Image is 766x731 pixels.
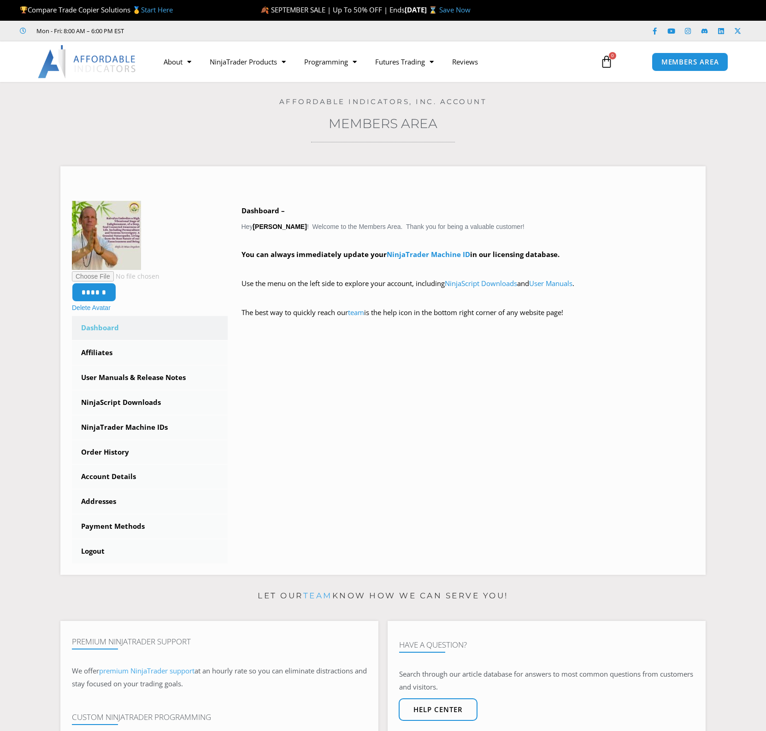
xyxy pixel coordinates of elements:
[72,490,228,514] a: Addresses
[72,515,228,538] a: Payment Methods
[154,51,200,72] a: About
[303,591,332,600] a: team
[399,698,477,721] a: Help center
[609,52,616,59] span: 0
[72,637,367,646] h4: Premium NinjaTrader Support
[72,415,228,439] a: NinjaTrader Machine IDs
[260,5,405,14] span: 🍂 SEPTEMBER SALE | Up To 50% OFF | Ends
[295,51,366,72] a: Programming
[329,116,437,131] a: Members Area
[20,5,173,14] span: Compare Trade Copier Solutions 🥇
[443,51,487,72] a: Reviews
[242,306,695,332] p: The best way to quickly reach our is the help icon in the bottom right corner of any website page!
[387,250,470,259] a: NinjaTrader Machine ID
[38,45,137,78] img: LogoAI | Affordable Indicators – NinjaTrader
[72,201,141,270] img: davids%20photo-150x150.jpg
[366,51,443,72] a: Futures Trading
[279,97,487,106] a: Affordable Indicators, Inc. Account
[348,308,364,317] a: team
[72,391,228,415] a: NinjaScript Downloads
[154,51,589,72] nav: Menu
[72,440,228,464] a: Order History
[72,666,367,688] span: at an hourly rate so you can eliminate distractions and stay focused on your trading goals.
[405,5,439,14] strong: [DATE] ⌛
[242,206,285,215] b: Dashboard –
[529,279,572,288] a: User Manuals
[242,250,560,259] strong: You can always immediately update your in our licensing database.
[399,668,694,694] p: Search through our article database for answers to most common questions from customers and visit...
[34,25,124,36] span: Mon - Fri: 8:00 AM – 6:00 PM EST
[399,640,694,649] h4: Have A Question?
[242,277,695,303] p: Use the menu on the left side to explore your account, including and .
[661,58,719,65] span: MEMBERS AREA
[253,223,306,230] strong: [PERSON_NAME]
[72,666,99,675] span: We offer
[99,666,194,675] a: premium NinjaTrader support
[439,5,471,14] a: Save Now
[72,366,228,390] a: User Manuals & Release Notes
[72,341,228,365] a: Affiliates
[242,205,695,332] div: Hey ! Welcome to the Members Area. Thank you for being a valuable customer!
[20,6,27,13] img: 🏆
[413,706,463,713] span: Help center
[200,51,295,72] a: NinjaTrader Products
[445,279,517,288] a: NinjaScript Downloads
[72,465,228,489] a: Account Details
[72,316,228,563] nav: Account pages
[72,713,367,722] h4: Custom NinjaTrader Programming
[72,316,228,340] a: Dashboard
[72,304,111,311] a: Delete Avatar
[60,589,706,603] p: Let our know how we can serve you!
[137,26,275,35] iframe: Customer reviews powered by Trustpilot
[586,48,627,75] a: 0
[72,539,228,563] a: Logout
[652,53,729,71] a: MEMBERS AREA
[141,5,173,14] a: Start Here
